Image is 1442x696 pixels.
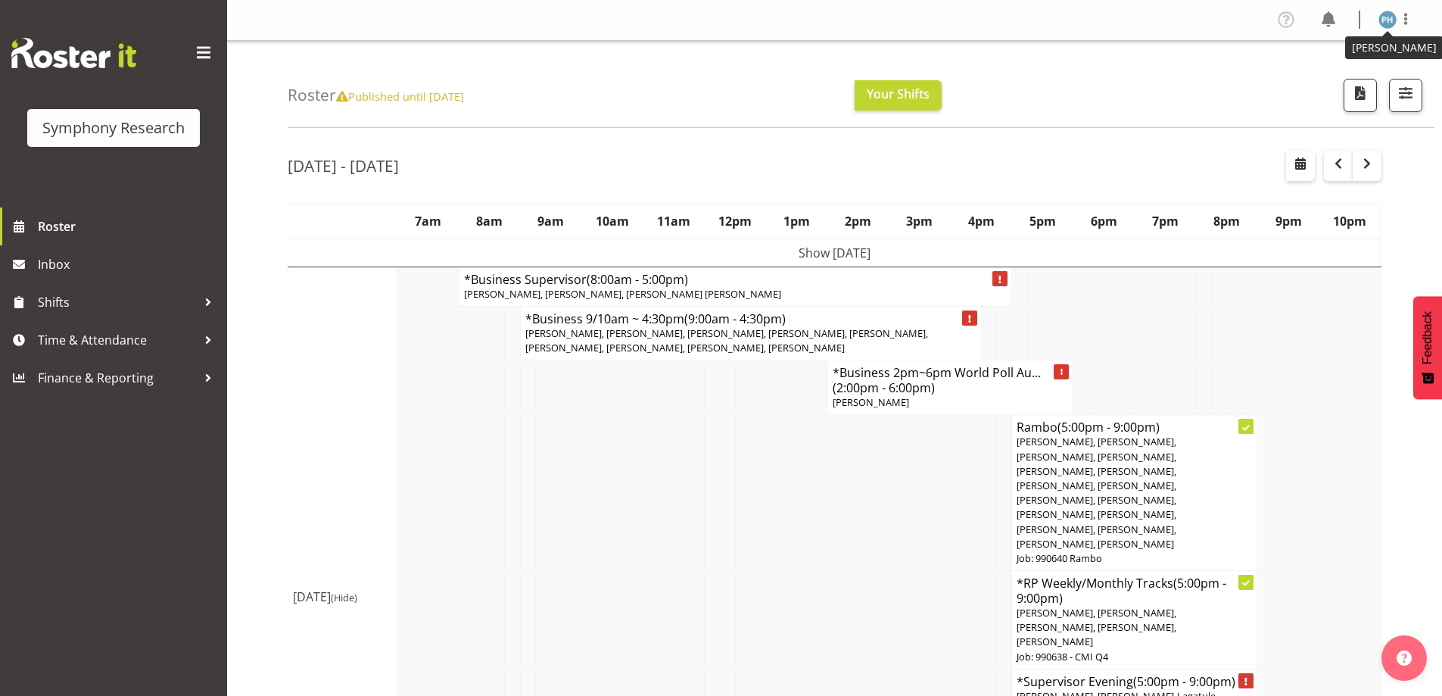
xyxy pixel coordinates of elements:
[833,395,909,409] span: [PERSON_NAME]
[288,86,464,104] h4: Roster
[1344,79,1377,112] button: Download a PDF of the roster according to the set date range.
[525,326,928,354] span: [PERSON_NAME], [PERSON_NAME], [PERSON_NAME], [PERSON_NAME], [PERSON_NAME], [PERSON_NAME], [PERSON...
[38,253,220,276] span: Inbox
[833,379,935,396] span: (2:00pm - 6:00pm)
[1389,79,1422,112] button: Filter Shifts
[951,204,1012,239] th: 4pm
[867,86,930,102] span: Your Shifts
[1017,435,1176,550] span: [PERSON_NAME], [PERSON_NAME], [PERSON_NAME], [PERSON_NAME], [PERSON_NAME], [PERSON_NAME], [PERSON...
[1286,151,1315,181] button: Select a specific date within the roster.
[1413,296,1442,399] button: Feedback - Show survey
[1196,204,1257,239] th: 8pm
[1133,673,1235,690] span: (5:00pm - 9:00pm)
[1017,551,1253,566] p: Job: 990640 Rambo
[1017,606,1176,648] span: [PERSON_NAME], [PERSON_NAME], [PERSON_NAME], [PERSON_NAME], [PERSON_NAME]
[38,215,220,238] span: Roster
[520,204,581,239] th: 9am
[336,89,464,104] span: Published until [DATE]
[464,287,781,301] span: [PERSON_NAME], [PERSON_NAME], [PERSON_NAME] [PERSON_NAME]
[1017,420,1253,435] h4: Rambo
[1258,204,1319,239] th: 9pm
[397,204,459,239] th: 7am
[581,204,643,239] th: 10am
[855,80,942,111] button: Your Shifts
[833,365,1069,395] h4: *Business 2pm~6pm World Poll Au...
[459,204,520,239] th: 8am
[1319,204,1381,239] th: 10pm
[38,329,197,351] span: Time & Attendance
[464,272,1008,287] h4: *Business Supervisor
[1073,204,1135,239] th: 6pm
[643,204,705,239] th: 11am
[1017,650,1253,664] p: Job: 990638 - CMI Q4
[1378,11,1397,29] img: paul-hitchfield1916.jpg
[525,311,976,326] h4: *Business 9/10am ~ 4:30pm
[42,117,185,139] div: Symphony Research
[827,204,889,239] th: 2pm
[684,311,786,327] span: (9:00am - 4:30pm)
[1057,419,1160,435] span: (5:00pm - 9:00pm)
[705,204,766,239] th: 12pm
[1421,311,1434,364] span: Feedback
[1017,576,1253,606] h4: *RP Weekly/Monthly Tracks
[288,156,399,176] h2: [DATE] - [DATE]
[1012,204,1073,239] th: 5pm
[38,291,197,314] span: Shifts
[587,271,688,288] span: (8:00am - 5:00pm)
[1135,204,1196,239] th: 7pm
[766,204,827,239] th: 1pm
[889,204,950,239] th: 3pm
[288,239,1381,267] td: Show [DATE]
[38,367,197,389] span: Finance & Reporting
[331,591,357,604] span: (Hide)
[1017,575,1226,607] span: (5:00pm - 9:00pm)
[1397,651,1412,666] img: help-xxl-2.png
[11,38,136,68] img: Rosterit website logo
[1017,674,1253,689] h4: *Supervisor Evening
